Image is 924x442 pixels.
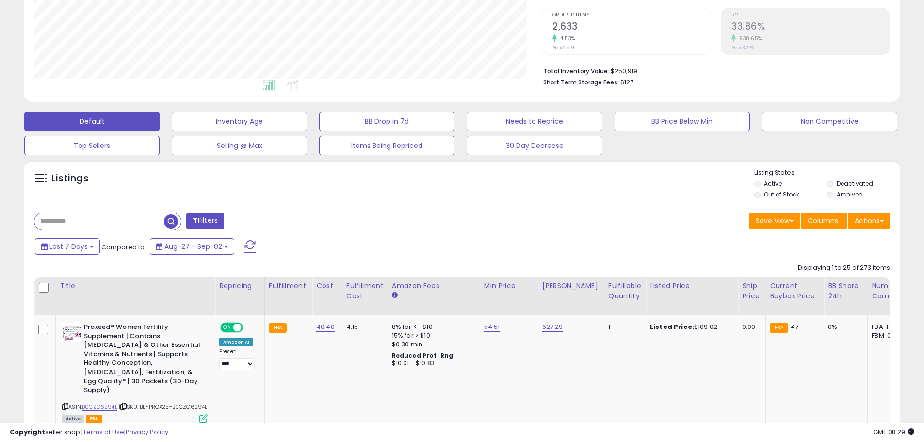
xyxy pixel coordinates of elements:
[49,242,88,251] span: Last 7 Days
[484,322,500,332] a: 54.51
[650,322,694,331] b: Listed Price:
[219,348,257,370] div: Preset:
[731,13,890,18] span: ROI
[798,263,890,273] div: Displaying 1 to 25 of 273 items
[221,324,233,332] span: ON
[119,403,208,410] span: | SKU: BE-PROX25-B0CZQ6294L
[467,112,602,131] button: Needs to Reprice
[269,323,287,333] small: FBA
[764,180,782,188] label: Active
[754,168,900,178] p: Listing States:
[84,323,202,397] b: Proxeed® Women Fertility Supplement | Contains [MEDICAL_DATA] & Other Essential Vitamins & Nutrie...
[150,238,234,255] button: Aug-27 - Sep-02
[319,112,454,131] button: BB Drop in 7d
[808,216,838,226] span: Columns
[837,180,873,188] label: Deactivated
[731,45,754,50] small: Prev: 3.26%
[873,427,914,437] span: 2025-09-10 08:29 GMT
[392,340,472,349] div: $0.30 min
[650,323,730,331] div: $109.02
[742,281,762,301] div: Ship Price
[801,213,847,229] button: Columns
[542,281,600,291] div: [PERSON_NAME]
[35,238,100,255] button: Last 7 Days
[872,281,907,301] div: Num of Comp.
[742,323,758,331] div: 0.00
[608,281,642,301] div: Fulfillable Quantity
[770,323,788,333] small: FBA
[219,281,260,291] div: Repricing
[269,281,308,291] div: Fulfillment
[392,323,472,331] div: 8% for <= $10
[828,323,860,331] div: 0%
[848,213,890,229] button: Actions
[24,112,160,131] button: Default
[319,136,454,155] button: Items Being Repriced
[543,67,609,75] b: Total Inventory Value:
[552,13,711,18] span: Ordered Items
[83,427,124,437] a: Terms of Use
[392,360,472,368] div: $10.01 - $10.83
[872,331,904,340] div: FBM: 0
[828,281,863,301] div: BB Share 24h.
[242,324,257,332] span: OFF
[608,323,638,331] div: 1
[736,35,762,42] small: 938.65%
[392,281,476,291] div: Amazon Fees
[82,403,117,411] a: B0CZQ6294L
[10,427,45,437] strong: Copyright
[552,45,574,50] small: Prev: 2,519
[552,21,711,34] h2: 2,633
[126,427,168,437] a: Privacy Policy
[770,281,820,301] div: Current Buybox Price
[316,281,338,291] div: Cost
[543,65,883,76] li: $250,919
[60,281,211,291] div: Title
[620,78,633,87] span: $127
[762,112,897,131] button: Non Competitive
[24,136,160,155] button: Top Sellers
[484,281,534,291] div: Min Price
[392,351,455,360] b: Reduced Prof. Rng.
[749,213,800,229] button: Save View
[467,136,602,155] button: 30 Day Decrease
[219,338,253,346] div: Amazon AI
[186,213,224,229] button: Filters
[346,281,384,301] div: Fulfillment Cost
[731,21,890,34] h2: 33.86%
[542,322,563,332] a: 627.29
[62,323,81,342] img: 41fxogLDIQL._SL40_.jpg
[392,291,398,300] small: Amazon Fees.
[316,322,335,332] a: 40.40
[10,428,168,437] div: seller snap | |
[172,112,307,131] button: Inventory Age
[392,331,472,340] div: 15% for > $10
[346,323,380,331] div: 4.15
[650,281,734,291] div: Listed Price
[557,35,575,42] small: 4.53%
[172,136,307,155] button: Selling @ Max
[101,243,146,252] span: Compared to:
[791,322,798,331] span: 47
[543,78,619,86] b: Short Term Storage Fees:
[764,190,799,198] label: Out of Stock
[164,242,222,251] span: Aug-27 - Sep-02
[615,112,750,131] button: BB Price Below Min
[837,190,863,198] label: Archived
[51,172,89,185] h5: Listings
[872,323,904,331] div: FBA: 1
